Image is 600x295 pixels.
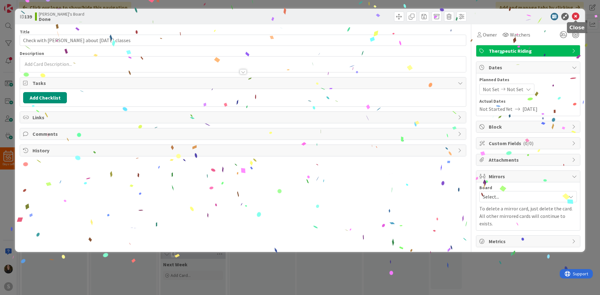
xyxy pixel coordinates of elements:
[23,92,67,103] button: Add Checklist
[20,51,44,56] span: Description
[32,147,455,154] span: History
[20,29,30,35] label: Title
[39,12,84,17] span: [PERSON_NAME]'s Board
[489,238,569,245] span: Metrics
[479,185,492,190] span: Board
[32,130,455,138] span: Comments
[32,114,455,121] span: Links
[24,13,32,20] b: 139
[479,76,577,83] span: Planned Dates
[489,123,569,130] span: Block
[510,31,530,38] span: Watchers
[20,13,32,20] span: ID
[522,105,537,113] span: [DATE]
[507,86,523,93] span: Not Set
[489,140,569,147] span: Custom Fields
[39,17,84,22] b: Done
[32,79,455,87] span: Tasks
[489,156,569,164] span: Attachments
[523,140,533,146] span: ( 0/0 )
[479,205,577,227] p: To delete a mirror card, just delete the card. All other mirrored cards will continue to exists.
[13,1,28,8] span: Support
[479,105,512,113] span: Not Started Yet
[483,192,563,201] span: Select...
[483,31,497,38] span: Owner
[489,64,569,71] span: Dates
[483,86,499,93] span: Not Set
[489,173,569,180] span: Mirrors
[20,35,466,46] input: type card name here...
[569,25,585,31] h5: Close
[489,47,569,55] span: Therapeutic Riding
[479,98,577,105] span: Actual Dates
